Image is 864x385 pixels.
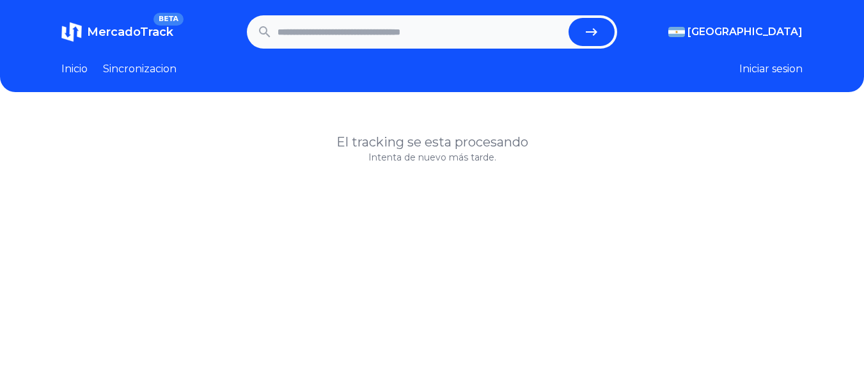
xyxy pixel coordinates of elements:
span: BETA [153,13,184,26]
a: Inicio [61,61,88,77]
img: MercadoTrack [61,22,82,42]
a: Sincronizacion [103,61,177,77]
h1: El tracking se esta procesando [61,133,803,151]
span: MercadoTrack [87,25,173,39]
a: MercadoTrackBETA [61,22,173,42]
p: Intenta de nuevo más tarde. [61,151,803,164]
img: Argentina [668,27,685,37]
span: [GEOGRAPHIC_DATA] [687,24,803,40]
button: [GEOGRAPHIC_DATA] [668,24,803,40]
button: Iniciar sesion [739,61,803,77]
